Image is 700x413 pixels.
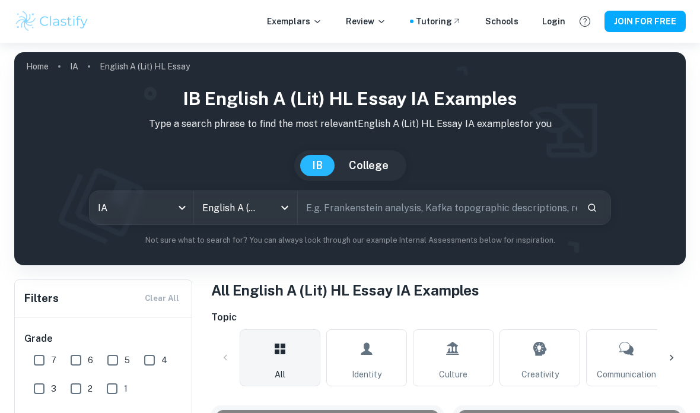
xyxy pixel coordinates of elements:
[88,382,93,395] span: 2
[90,191,193,224] div: IA
[346,15,386,28] p: Review
[24,332,183,346] h6: Grade
[14,52,686,265] img: profile cover
[352,368,381,381] span: Identity
[24,117,676,131] p: Type a search phrase to find the most relevant English A (Lit) HL Essay IA examples for you
[521,368,559,381] span: Creativity
[26,58,49,75] a: Home
[597,368,656,381] span: Communication
[88,354,93,367] span: 6
[161,354,167,367] span: 4
[125,354,130,367] span: 5
[582,198,602,218] button: Search
[51,382,56,395] span: 3
[439,368,467,381] span: Culture
[337,155,400,176] button: College
[298,191,577,224] input: E.g. Frankenstein analysis, Kafka topographic descriptions, reader's perception...
[211,310,686,325] h6: Topic
[604,11,686,32] button: JOIN FOR FREE
[100,60,190,73] p: English A (Lit) HL Essay
[70,58,78,75] a: IA
[575,11,595,31] button: Help and Feedback
[300,155,335,176] button: IB
[24,85,676,112] h1: IB English A (Lit) HL Essay IA examples
[276,199,293,216] button: Open
[24,234,676,246] p: Not sure what to search for? You can always look through our example Internal Assessments below f...
[267,15,322,28] p: Exemplars
[485,15,518,28] a: Schools
[51,354,56,367] span: 7
[416,15,462,28] a: Tutoring
[211,279,686,301] h1: All English A (Lit) HL Essay IA Examples
[542,15,565,28] a: Login
[124,382,128,395] span: 1
[24,290,59,307] h6: Filters
[275,368,285,381] span: All
[14,9,90,33] img: Clastify logo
